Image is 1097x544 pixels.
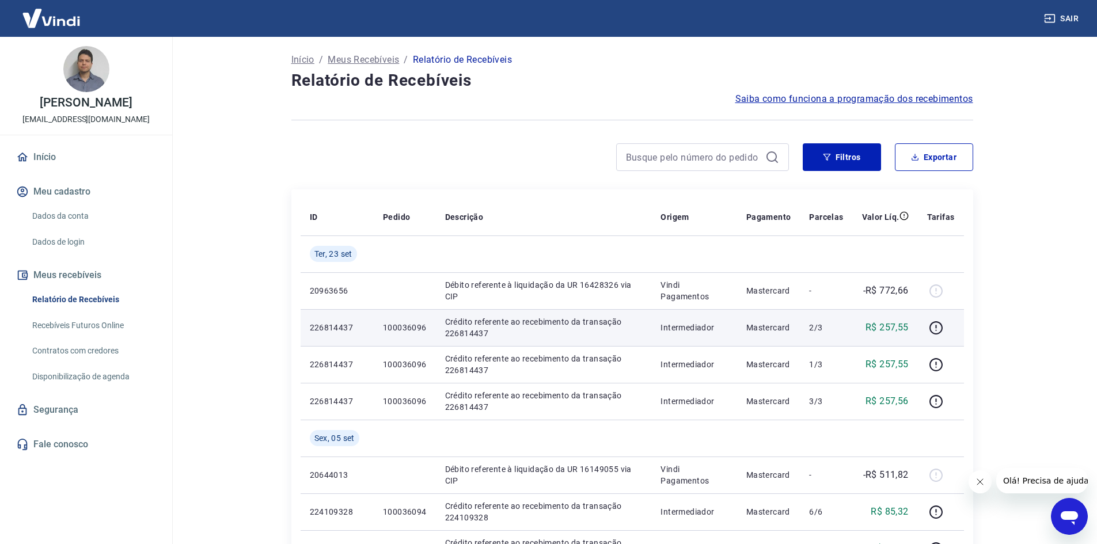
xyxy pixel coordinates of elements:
[809,285,843,296] p: -
[661,463,728,486] p: Vindi Pagamentos
[735,92,973,106] a: Saiba como funciona a programação dos recebimentos
[866,357,909,371] p: R$ 257,55
[28,204,158,228] a: Dados da conta
[413,53,512,67] p: Relatório de Recebíveis
[310,395,365,407] p: 226814437
[383,322,427,333] p: 100036096
[746,506,791,518] p: Mastercard
[746,322,791,333] p: Mastercard
[927,211,955,223] p: Tarifas
[661,395,728,407] p: Intermediador
[14,432,158,457] a: Fale conosco
[310,359,365,370] p: 226814437
[746,211,791,223] p: Pagamento
[291,53,314,67] a: Início
[809,359,843,370] p: 1/3
[14,144,158,170] a: Início
[7,8,97,17] span: Olá! Precisa de ajuda?
[746,359,791,370] p: Mastercard
[445,316,643,339] p: Crédito referente ao recebimento da transação 226814437
[314,248,352,260] span: Ter, 23 set
[866,394,909,408] p: R$ 257,56
[746,395,791,407] p: Mastercard
[809,469,843,481] p: -
[863,468,909,482] p: -R$ 511,82
[383,211,410,223] p: Pedido
[661,279,728,302] p: Vindi Pagamentos
[746,285,791,296] p: Mastercard
[661,211,689,223] p: Origem
[661,322,728,333] p: Intermediador
[14,397,158,423] a: Segurança
[310,285,365,296] p: 20963656
[1042,8,1083,29] button: Sair
[996,468,1088,493] iframe: Mensagem da empresa
[809,506,843,518] p: 6/6
[626,149,761,166] input: Busque pelo número do pedido
[310,506,365,518] p: 224109328
[445,500,643,523] p: Crédito referente ao recebimento da transação 224109328
[14,179,158,204] button: Meu cadastro
[28,314,158,337] a: Recebíveis Futuros Online
[746,469,791,481] p: Mastercard
[445,353,643,376] p: Crédito referente ao recebimento da transação 226814437
[809,211,843,223] p: Parcelas
[445,211,484,223] p: Descrição
[310,322,365,333] p: 226814437
[803,143,881,171] button: Filtros
[383,506,427,518] p: 100036094
[661,359,728,370] p: Intermediador
[969,470,992,493] iframe: Fechar mensagem
[383,359,427,370] p: 100036096
[291,69,973,92] h4: Relatório de Recebíveis
[809,322,843,333] p: 2/3
[14,1,89,36] img: Vindi
[383,395,427,407] p: 100036096
[863,284,909,298] p: -R$ 772,66
[661,506,728,518] p: Intermediador
[871,505,908,519] p: R$ 85,32
[40,97,132,109] p: [PERSON_NAME]
[866,321,909,334] p: R$ 257,55
[445,463,643,486] p: Débito referente à liquidação da UR 16149055 via CIP
[328,53,399,67] a: Meus Recebíveis
[28,365,158,389] a: Disponibilização de agenda
[310,469,365,481] p: 20644013
[314,432,355,444] span: Sex, 05 set
[1051,498,1088,535] iframe: Botão para abrir a janela de mensagens
[22,113,150,125] p: [EMAIL_ADDRESS][DOMAIN_NAME]
[895,143,973,171] button: Exportar
[310,211,318,223] p: ID
[809,395,843,407] p: 3/3
[445,390,643,413] p: Crédito referente ao recebimento da transação 226814437
[445,279,643,302] p: Débito referente à liquidação da UR 16428326 via CIP
[28,288,158,311] a: Relatório de Recebíveis
[14,263,158,288] button: Meus recebíveis
[862,211,899,223] p: Valor Líq.
[28,339,158,363] a: Contratos com credores
[319,53,323,67] p: /
[404,53,408,67] p: /
[63,46,109,92] img: 5a3e8f9a-009a-4e37-ab1c-4dd39b8014f9.jpeg
[28,230,158,254] a: Dados de login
